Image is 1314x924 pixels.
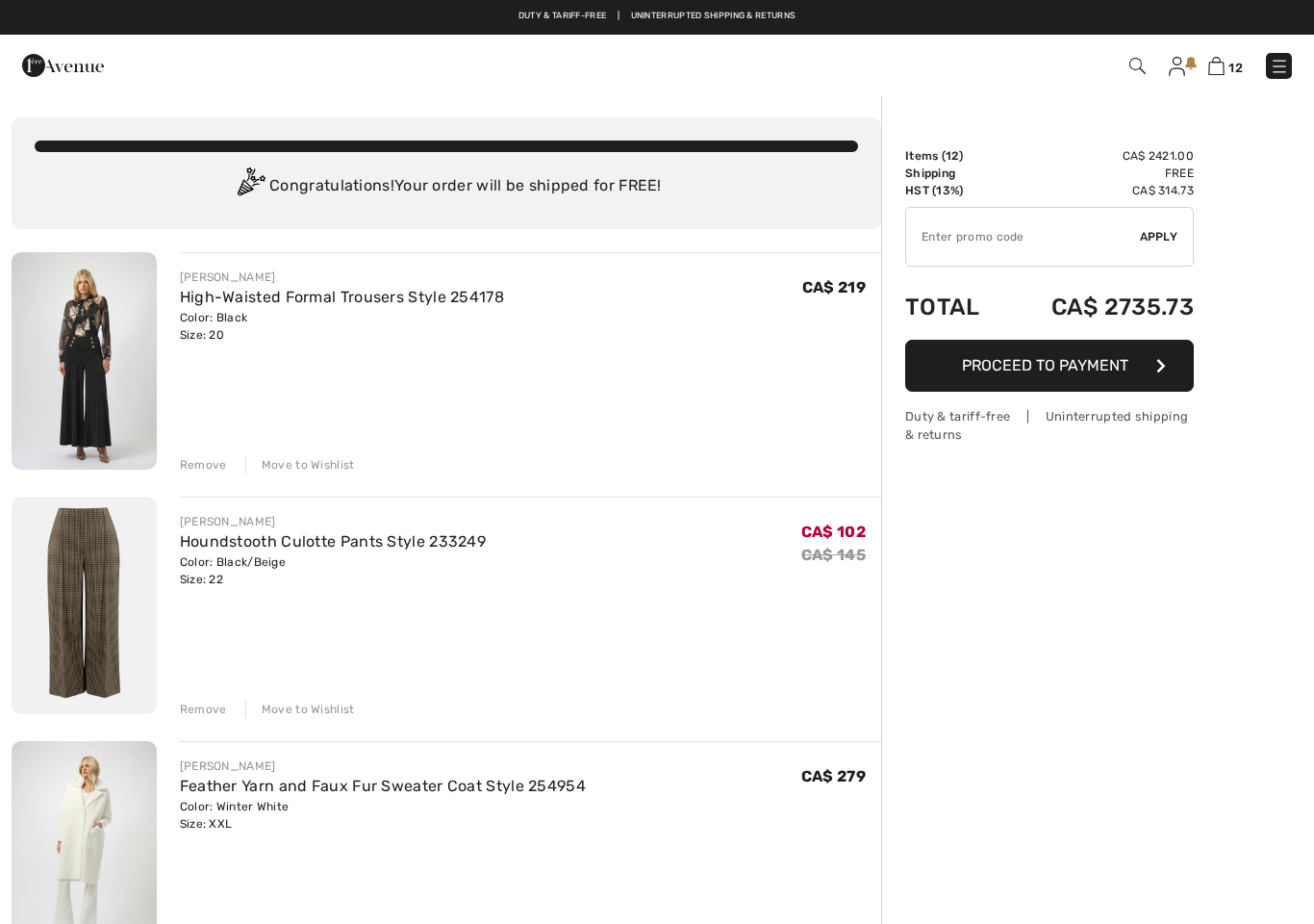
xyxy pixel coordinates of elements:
span: CA$ 102 [801,523,866,541]
a: 12 [1208,54,1243,77]
div: Duty & tariff-free | Uninterrupted shipping & returns [905,407,1194,444]
td: HST (13%) [905,182,1004,199]
td: CA$ 314.73 [1004,182,1194,199]
td: Shipping [905,165,1004,182]
span: Proceed to Payment [962,356,1128,374]
span: 12 [1228,61,1243,75]
span: CA$ 279 [801,767,866,785]
td: CA$ 2421.00 [1004,147,1194,165]
div: Move to Wishlist [245,456,355,474]
button: Proceed to Payment [905,340,1194,392]
img: Congratulation2.svg [231,167,269,206]
div: Color: Winter White Size: XXL [180,798,586,833]
div: Color: Black/Beige Size: 22 [180,553,486,588]
img: Houndstooth Culotte Pants Style 233249 [12,497,157,714]
span: Apply [1140,228,1178,245]
img: High-Waisted Formal Trousers Style 254178 [12,252,157,470]
div: [PERSON_NAME] [180,269,504,286]
span: CA$ 219 [802,278,866,296]
span: 12 [946,149,959,163]
div: Remove [180,701,227,718]
a: Houndstooth Culotte Pants Style 233249 [180,532,486,551]
s: CA$ 145 [801,546,866,564]
div: [PERSON_NAME] [180,757,586,775]
div: Congratulations! Your order will be shipped for FREE! [35,167,858,206]
a: Feather Yarn and Faux Fur Sweater Coat Style 254954 [180,777,586,795]
td: Free [1004,165,1194,182]
td: Items ( ) [905,147,1004,165]
a: 1ère Avenue [22,55,104,73]
input: Promo code [906,208,1140,266]
img: Search [1129,58,1146,74]
div: [PERSON_NAME] [180,513,486,530]
img: My Info [1169,57,1185,76]
div: Move to Wishlist [245,701,355,718]
img: Shopping Bag [1208,57,1225,75]
img: Menu [1270,57,1289,76]
td: Total [905,274,1004,340]
div: Color: Black Size: 20 [180,309,504,344]
img: 1ère Avenue [22,46,104,85]
div: Remove [180,456,227,474]
a: High-Waisted Formal Trousers Style 254178 [180,288,504,306]
td: CA$ 2735.73 [1004,274,1194,340]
